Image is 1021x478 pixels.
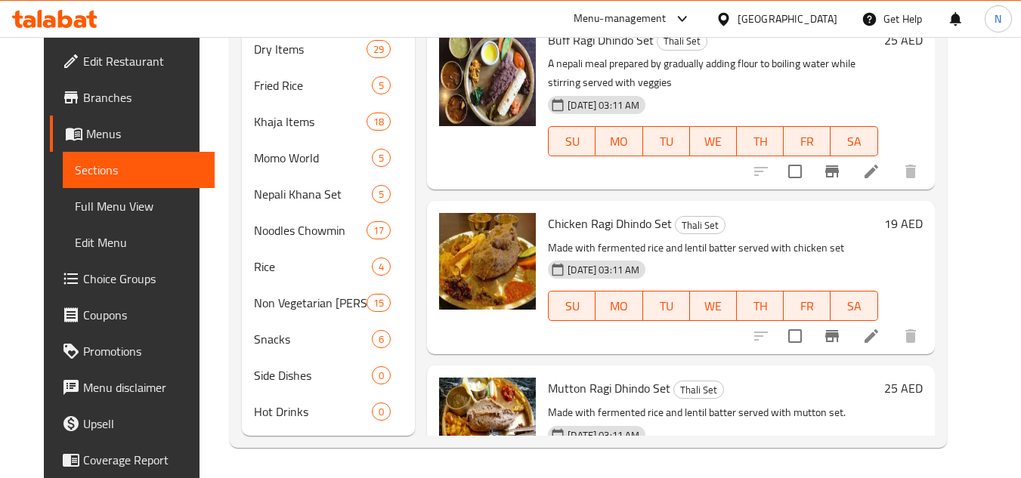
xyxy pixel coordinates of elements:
[242,248,415,285] div: Rice4
[63,152,215,188] a: Sections
[242,357,415,393] div: Side Dishes0
[83,88,203,106] span: Branches
[372,330,391,348] div: items
[50,442,215,478] a: Coverage Report
[372,402,391,421] div: items
[50,79,215,116] a: Branches
[779,156,811,187] span: Select to update
[814,153,850,190] button: Branch-specific-item
[373,405,390,419] span: 0
[439,29,536,126] img: Buff Ragi Dhindo Set
[242,212,415,248] div: Noodles Chowmin17
[737,126,784,156] button: TH
[254,330,372,348] div: Snacks
[242,31,415,67] div: Dry Items29
[862,162,880,180] a: Edit menu item
[737,291,784,321] button: TH
[548,212,672,235] span: Chicken Ragi Dhindo Set
[242,393,415,430] div: Hot Drinks0
[690,126,737,156] button: WE
[242,285,415,321] div: Non Vegetarian [PERSON_NAME] Items15
[548,239,877,258] p: Made with fermented rice and lentil batter served with chicken set
[790,295,825,317] span: FR
[83,306,203,324] span: Coupons
[254,221,367,239] span: Noodles Chowmin
[555,295,589,317] span: SU
[596,291,642,321] button: MO
[439,378,536,474] img: Mutton Ragi Dhindo Set
[784,126,831,156] button: FR
[643,126,690,156] button: TU
[674,381,723,399] span: Thali Set
[649,295,684,317] span: TU
[372,185,391,203] div: items
[254,294,367,312] span: Non Vegetarian [PERSON_NAME] Items
[373,260,390,274] span: 4
[367,224,390,238] span: 17
[254,294,367,312] div: Non Vegetarian Curry Items
[50,406,215,442] a: Upsell
[50,261,215,297] a: Choice Groups
[83,415,203,433] span: Upsell
[372,76,391,94] div: items
[254,185,372,203] span: Nepali Khana Set
[373,332,390,347] span: 6
[367,115,390,129] span: 18
[75,233,203,251] span: Edit Menu
[254,40,367,58] span: Dry Items
[50,369,215,406] a: Menu disclaimer
[367,296,390,310] span: 15
[83,270,203,288] span: Choice Groups
[254,149,372,167] span: Momo World
[676,217,725,234] span: Thali Set
[367,40,391,58] div: items
[254,366,372,384] span: Side Dishes
[696,131,731,153] span: WE
[242,321,415,357] div: Snacks6
[372,258,391,276] div: items
[562,98,645,113] span: [DATE] 03:11 AM
[790,131,825,153] span: FR
[784,291,831,321] button: FR
[548,377,670,399] span: Mutton Ragi Dhindo Set
[242,176,415,212] div: Nepali Khana Set5
[254,113,367,131] span: Khaja Items
[86,125,203,143] span: Menus
[50,116,215,152] a: Menus
[548,54,877,92] p: A nepali meal prepared by gradually adding flour to boiling water while stirring served with veggies
[562,428,645,443] span: [DATE] 03:11 AM
[372,366,391,384] div: items
[367,221,391,239] div: items
[367,294,391,312] div: items
[439,213,536,310] img: Chicken Ragi Dhindo Set
[242,140,415,176] div: Momo World5
[254,402,372,421] span: Hot Drinks
[673,381,724,399] div: Thali Set
[884,29,923,51] h6: 25 AED
[83,342,203,360] span: Promotions
[373,151,390,165] span: 5
[831,291,877,321] button: SA
[75,197,203,215] span: Full Menu View
[643,291,690,321] button: TU
[602,131,636,153] span: MO
[562,263,645,277] span: [DATE] 03:11 AM
[373,369,390,383] span: 0
[893,153,929,190] button: delete
[254,76,372,94] span: Fried Rice
[548,291,596,321] button: SU
[50,297,215,333] a: Coupons
[242,67,415,103] div: Fried Rice5
[83,451,203,469] span: Coverage Report
[373,187,390,202] span: 5
[242,103,415,140] div: Khaja Items18
[649,131,684,153] span: TU
[596,126,642,156] button: MO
